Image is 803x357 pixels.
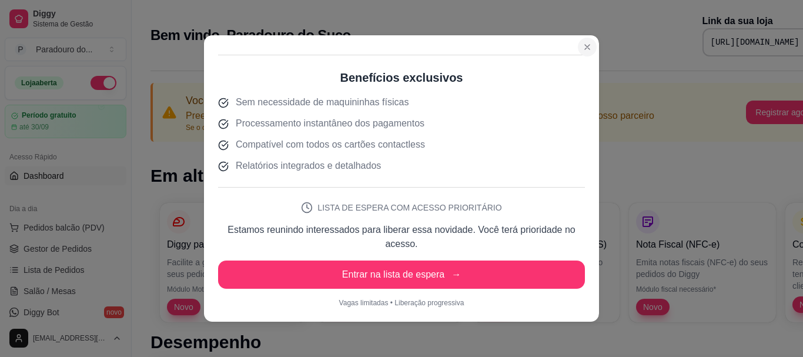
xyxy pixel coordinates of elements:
span: Sem necessidade de maquininhas físicas [236,95,409,109]
span: → [451,268,461,282]
span: LISTA DE ESPERA COM ACESSO PRIORITÁRIO [317,202,501,213]
p: Estamos reunindo interessados para liberar essa novidade. Você terá prioridade no acesso. [218,223,585,251]
button: Close [578,38,597,56]
span: Processamento instantâneo dos pagamentos [236,116,424,131]
p: Vagas limitadas • Liberação progressiva [218,298,585,308]
span: Relatórios integrados e detalhados [236,159,381,173]
button: Entrar na lista de espera [218,261,585,289]
span: Compatível com todos os cartões contactless [236,138,425,152]
h2: Benefícios exclusivos [218,69,585,86]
